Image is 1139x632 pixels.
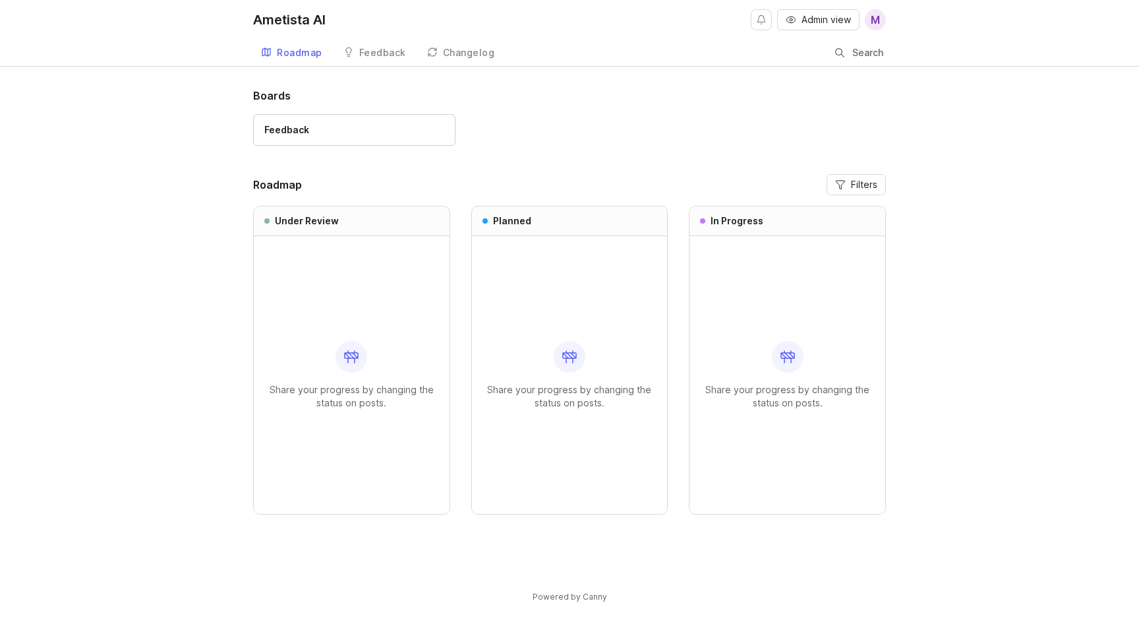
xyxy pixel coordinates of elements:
[359,48,406,57] div: Feedback
[264,123,309,137] div: Feedback
[827,174,886,195] button: Filters
[871,12,880,28] span: M
[711,214,763,228] h3: In Progress
[865,9,886,30] button: M
[531,589,609,604] a: Powered by Canny
[482,383,657,410] p: Share your progress by changing the status on posts.
[253,114,455,146] a: Feedback
[277,48,322,57] div: Roadmap
[443,48,495,57] div: Changelog
[700,383,875,410] p: Share your progress by changing the status on posts.
[253,40,330,67] a: Roadmap
[253,88,886,104] h1: Boards
[264,383,439,410] p: Share your progress by changing the status on posts.
[336,40,414,67] a: Feedback
[253,177,302,193] h2: Roadmap
[802,13,851,26] span: Admin view
[751,9,772,30] button: Notifications
[253,13,326,26] div: Ametista AI
[493,214,531,228] h3: Planned
[777,9,860,30] button: Admin view
[851,178,877,191] span: Filters
[275,214,339,228] h3: Under Review
[419,40,503,67] a: Changelog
